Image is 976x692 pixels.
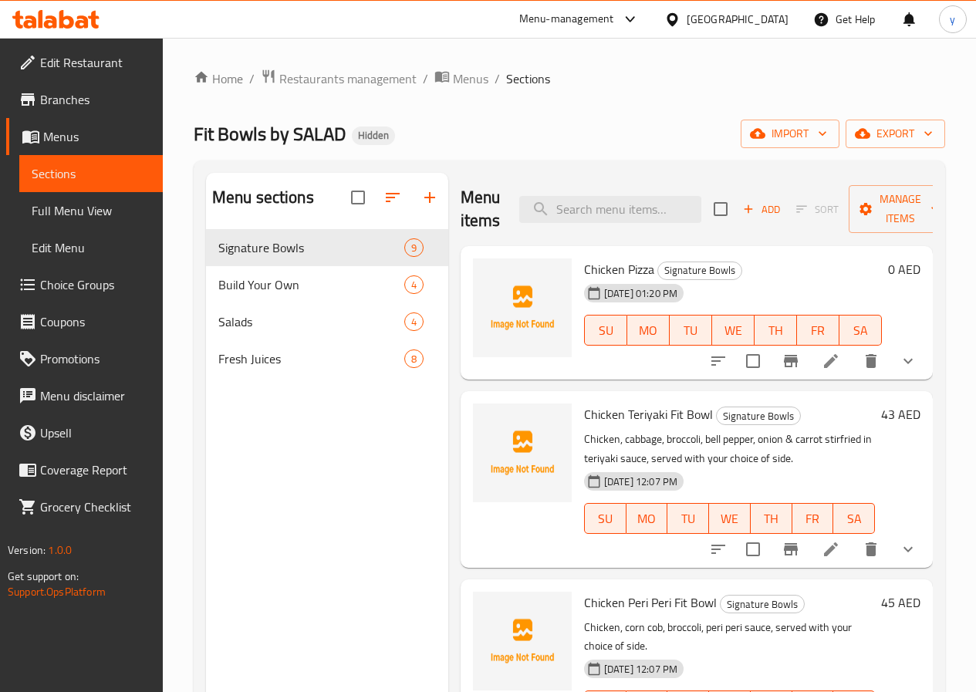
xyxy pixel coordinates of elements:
[352,129,395,142] span: Hidden
[194,69,243,88] a: Home
[591,508,620,530] span: SU
[716,407,801,425] div: Signature Bowls
[519,196,701,223] input: search
[461,186,501,232] h2: Menu items
[206,340,448,377] div: Fresh Juices8
[712,315,755,346] button: WE
[822,540,840,559] a: Edit menu item
[6,266,163,303] a: Choice Groups
[846,319,876,342] span: SA
[411,179,448,216] button: Add section
[218,312,404,331] span: Salads
[6,451,163,488] a: Coverage Report
[833,503,875,534] button: SA
[753,124,827,143] span: import
[822,352,840,370] a: Edit menu item
[715,508,745,530] span: WE
[584,403,713,426] span: Chicken Teriyaki Fit Bowl
[839,508,869,530] span: SA
[704,193,737,225] span: Select section
[757,508,786,530] span: TH
[700,343,737,380] button: sort-choices
[404,275,424,294] div: items
[495,69,500,88] li: /
[40,461,150,479] span: Coverage Report
[676,319,706,342] span: TU
[657,262,742,280] div: Signature Bowls
[849,185,952,233] button: Manage items
[772,531,809,568] button: Branch-specific-item
[741,201,782,218] span: Add
[737,533,769,565] span: Select to update
[6,118,163,155] a: Menus
[839,315,882,346] button: SA
[342,181,374,214] span: Select all sections
[755,315,797,346] button: TH
[709,503,751,534] button: WE
[950,11,955,28] span: y
[405,278,423,292] span: 4
[249,69,255,88] li: /
[194,69,945,89] nav: breadcrumb
[32,201,150,220] span: Full Menu View
[519,10,614,29] div: Menu-management
[405,241,423,255] span: 9
[584,430,875,468] p: Chicken, cabbage, broccoli, bell pepper, onion & carrot stirfried in teriyaki sauce, served with ...
[48,540,72,560] span: 1.0.0
[761,319,791,342] span: TH
[43,127,150,146] span: Menus
[890,531,927,568] button: show more
[218,238,404,257] div: Signature Bowls
[751,503,792,534] button: TH
[584,503,626,534] button: SU
[861,190,940,228] span: Manage items
[212,186,314,209] h2: Menu sections
[32,238,150,257] span: Edit Menu
[633,319,664,342] span: MO
[206,223,448,383] nav: Menu sections
[8,566,79,586] span: Get support on:
[19,192,163,229] a: Full Menu View
[6,414,163,451] a: Upsell
[737,197,786,221] button: Add
[627,315,670,346] button: MO
[40,312,150,331] span: Coupons
[598,662,684,677] span: [DATE] 12:07 PM
[473,592,572,690] img: Chicken Peri Peri Fit Bowl
[853,343,890,380] button: delete
[741,120,839,148] button: import
[40,349,150,368] span: Promotions
[405,315,423,329] span: 4
[423,69,428,88] li: /
[218,349,404,368] div: Fresh Juices
[584,591,717,614] span: Chicken Peri Peri Fit Bowl
[218,275,404,294] span: Build Your Own
[803,319,833,342] span: FR
[40,275,150,294] span: Choice Groups
[890,343,927,380] button: show more
[700,531,737,568] button: sort-choices
[40,498,150,516] span: Grocery Checklist
[720,595,805,613] div: Signature Bowls
[633,508,662,530] span: MO
[374,179,411,216] span: Sort sections
[352,127,395,145] div: Hidden
[19,229,163,266] a: Edit Menu
[6,488,163,525] a: Grocery Checklist
[6,340,163,377] a: Promotions
[737,345,769,377] span: Select to update
[261,69,417,89] a: Restaurants management
[772,343,809,380] button: Branch-specific-item
[584,315,627,346] button: SU
[404,349,424,368] div: items
[899,540,917,559] svg: Show Choices
[19,155,163,192] a: Sections
[40,90,150,109] span: Branches
[40,53,150,72] span: Edit Restaurant
[792,503,834,534] button: FR
[721,596,804,613] span: Signature Bowls
[473,403,572,502] img: Chicken Teriyaki Fit Bowl
[32,164,150,183] span: Sections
